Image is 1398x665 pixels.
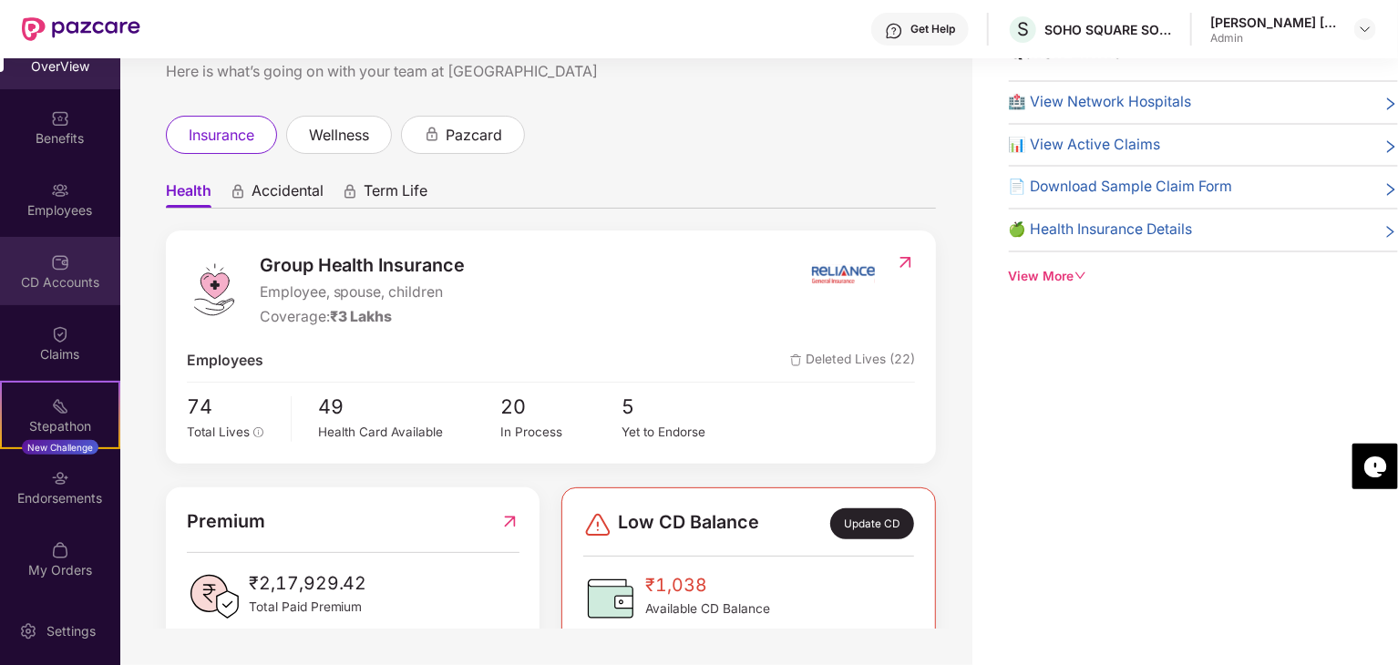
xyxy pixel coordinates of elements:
div: In Process [500,423,622,442]
span: 🏥 View Network Hospitals [1009,91,1192,114]
div: Get Help [910,22,955,36]
div: SOHO SQUARE SOLUTIONS INDIA PRIVATE LIMITED [1044,21,1172,38]
div: animation [230,183,246,199]
span: Deleted Lives (22) [790,350,915,373]
span: info-circle [253,427,264,438]
img: insurerIcon [809,251,878,297]
span: 📄 Download Sample Claim Form [1009,176,1233,199]
div: Health Card Available [319,423,501,442]
div: Admin [1210,31,1338,46]
div: Coverage: [260,306,466,329]
img: New Pazcare Logo [22,17,140,41]
span: 49 [319,392,501,423]
img: svg+xml;base64,PHN2ZyBpZD0iRGFuZ2VyLTMyeDMyIiB4bWxucz0iaHR0cDovL3d3dy53My5vcmcvMjAwMC9zdmciIHdpZH... [583,510,612,539]
span: S [1017,18,1029,40]
div: Here is what’s going on with your team at [GEOGRAPHIC_DATA] [166,60,936,83]
div: Stepathon [2,417,118,435]
span: Total Lives [187,425,250,439]
div: Yet to Endorse [622,423,744,442]
span: 74 [187,392,278,423]
span: Available CD Balance [645,599,770,619]
span: 🍏 Health Insurance Details [1009,219,1193,241]
img: RedirectIcon [500,507,519,536]
span: Term Life [364,181,427,208]
img: svg+xml;base64,PHN2ZyBpZD0iTXlfT3JkZXJzIiBkYXRhLW5hbWU9Ik15IE9yZGVycyIgeG1sbnM9Imh0dHA6Ly93d3cudz... [51,541,69,559]
img: logo [187,262,242,317]
span: ₹2,17,929.42 [249,569,367,598]
span: Employee, spouse, children [260,281,466,304]
img: CDBalanceIcon [583,571,638,626]
img: svg+xml;base64,PHN2ZyBpZD0iQmVuZWZpdHMiIHhtbG5zPSJodHRwOi8vd3d3LnczLm9yZy8yMDAwL3N2ZyIgd2lkdGg9Ij... [51,109,69,128]
img: svg+xml;base64,PHN2ZyBpZD0iRHJvcGRvd24tMzJ4MzIiIHhtbG5zPSJodHRwOi8vd3d3LnczLm9yZy8yMDAwL3N2ZyIgd2... [1358,22,1372,36]
div: animation [342,183,358,199]
img: svg+xml;base64,PHN2ZyB4bWxucz0iaHR0cDovL3d3dy53My5vcmcvMjAwMC9zdmciIHdpZHRoPSIyMSIgaGVpZ2h0PSIyMC... [51,397,69,415]
span: 20 [500,392,622,423]
img: svg+xml;base64,PHN2ZyBpZD0iQ2xhaW0iIHhtbG5zPSJodHRwOi8vd3d3LnczLm9yZy8yMDAwL3N2ZyIgd2lkdGg9IjIwIi... [51,325,69,343]
div: [PERSON_NAME] [PERSON_NAME] [1210,14,1338,31]
span: 5 [622,392,744,423]
span: right [1383,138,1398,157]
span: wellness [309,124,369,147]
img: svg+xml;base64,PHN2ZyBpZD0iQ0RfQWNjb3VudHMiIGRhdGEtbmFtZT0iQ0QgQWNjb3VudHMiIHhtbG5zPSJodHRwOi8vd3... [51,253,69,271]
span: Accidental [252,181,324,208]
span: pazcard [446,124,502,147]
img: RedirectIcon [896,253,915,271]
span: Total Paid Premium [249,598,367,618]
span: Low CD Balance [618,508,759,539]
img: svg+xml;base64,PHN2ZyBpZD0iRW5kb3JzZW1lbnRzIiB4bWxucz0iaHR0cDovL3d3dy53My5vcmcvMjAwMC9zdmciIHdpZH... [51,469,69,487]
span: right [1383,222,1398,241]
img: svg+xml;base64,PHN2ZyBpZD0iSGVscC0zMngzMiIgeG1sbnM9Imh0dHA6Ly93d3cudzMub3JnLzIwMDAvc3ZnIiB3aWR0aD... [885,22,903,40]
span: Premium [187,507,265,536]
span: right [1383,95,1398,114]
div: Update CD [830,508,914,539]
div: animation [424,126,440,142]
span: Employees [187,350,263,373]
span: 📊 View Active Claims [1009,134,1161,157]
span: down [1074,270,1087,282]
div: View More [1009,267,1398,287]
span: ₹3 Lakhs [330,308,393,325]
span: Health [166,181,211,208]
div: Settings [41,622,101,640]
span: insurance [189,124,254,147]
span: Group Health Insurance [260,251,466,280]
span: right [1383,179,1398,199]
div: New Challenge [22,440,98,455]
span: ₹1,038 [645,571,770,599]
img: PaidPremiumIcon [187,569,242,624]
img: svg+xml;base64,PHN2ZyBpZD0iRW1wbG95ZWVzIiB4bWxucz0iaHR0cDovL3d3dy53My5vcmcvMjAwMC9zdmciIHdpZHRoPS... [51,181,69,199]
img: deleteIcon [790,354,802,366]
img: svg+xml;base64,PHN2ZyBpZD0iU2V0dGluZy0yMHgyMCIgeG1sbnM9Imh0dHA6Ly93d3cudzMub3JnLzIwMDAvc3ZnIiB3aW... [19,622,37,640]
